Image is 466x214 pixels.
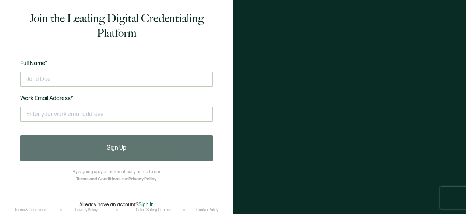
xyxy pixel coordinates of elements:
[20,107,213,122] input: Enter your work email address
[75,208,98,212] a: Privacy Policy
[20,72,213,87] input: Jane Doe
[20,95,73,102] span: Work Email Address*
[128,176,156,182] a: Privacy Policy
[196,208,218,212] a: Cookie Policy
[107,145,126,151] span: Sign Up
[73,168,160,183] p: By signing up, you automatically agree to our and .
[15,208,46,212] a: Terms & Conditions
[20,135,213,161] button: Sign Up
[136,208,172,212] a: Online Selling Contract
[79,201,154,208] p: Already have an account?
[76,176,121,182] a: Terms and Conditions
[20,11,213,41] h1: Join the Leading Digital Credentialing Platform
[138,201,154,208] span: Sign In
[20,60,47,67] span: Full Name*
